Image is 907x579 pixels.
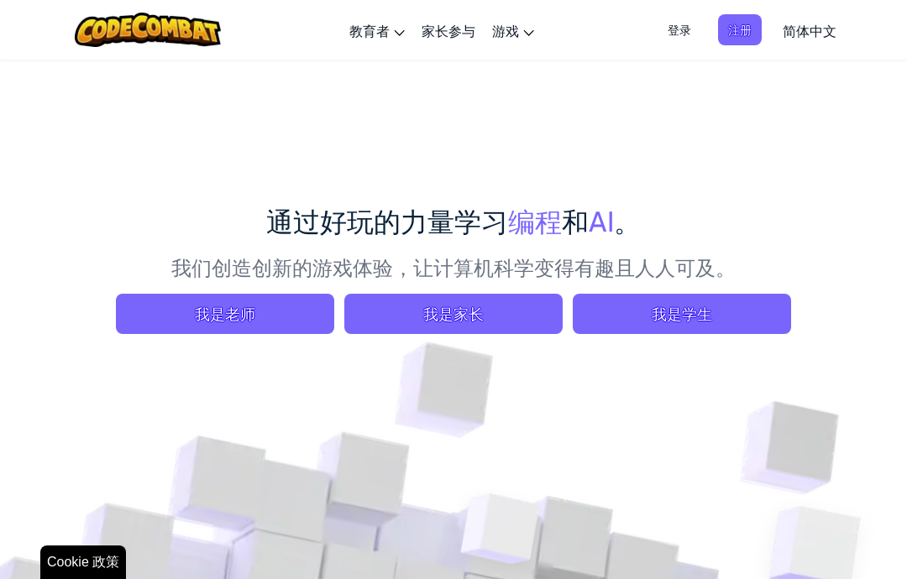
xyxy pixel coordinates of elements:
[492,22,519,39] font: 游戏
[422,22,475,39] font: 家长参与
[508,204,562,237] font: 编程
[562,204,589,237] font: 和
[171,254,736,279] font: 我们创造创新的游戏体验，让计算机科学变得有趣且人人可及。
[423,304,484,323] font: 我是家长
[116,294,334,334] a: 我是老师
[266,204,508,237] font: 通过好玩的力量学习
[47,555,119,569] font: Cookie 政策
[614,204,641,237] font: 。
[774,8,845,53] a: 简体中文
[728,22,752,37] font: 注册
[668,22,691,37] font: 登录
[413,8,484,53] a: 家长参与
[341,8,413,53] a: 教育者
[573,294,791,334] button: 我是学生
[589,204,614,237] font: AI
[652,304,712,323] font: 我是学生
[349,22,390,39] font: 教育者
[783,22,836,39] font: 简体中文
[658,14,701,45] button: 登录
[75,13,222,47] img: CodeCombat logo
[718,14,762,45] button: 注册
[484,8,543,53] a: 游戏
[344,294,563,334] a: 我是家长
[195,304,255,323] font: 我是老师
